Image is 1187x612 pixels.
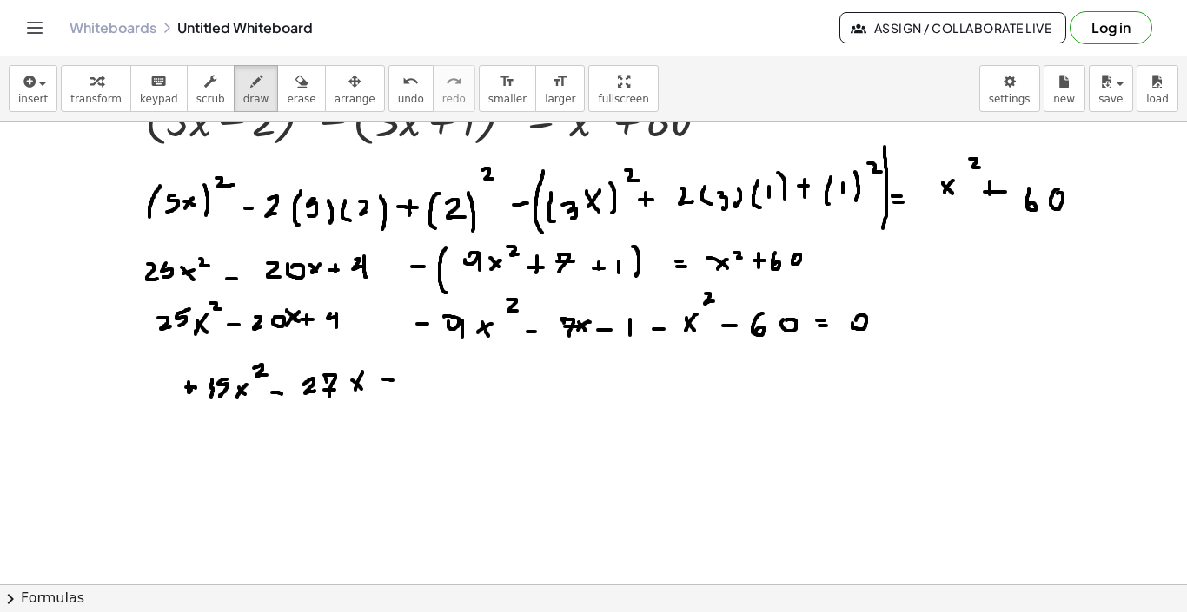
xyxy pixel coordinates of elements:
button: load [1137,65,1178,112]
span: insert [18,93,48,105]
span: save [1098,93,1123,105]
span: transform [70,93,122,105]
button: scrub [187,65,235,112]
button: undoundo [388,65,434,112]
button: redoredo [433,65,475,112]
span: settings [989,93,1031,105]
button: Log in [1070,11,1152,44]
span: keypad [140,93,178,105]
i: keyboard [150,71,167,92]
button: format_sizesmaller [479,65,536,112]
button: format_sizelarger [535,65,585,112]
i: undo [402,71,419,92]
button: Assign / Collaborate Live [839,12,1066,43]
a: Whiteboards [70,19,156,36]
button: settings [979,65,1040,112]
span: redo [442,93,466,105]
button: new [1044,65,1085,112]
button: draw [234,65,279,112]
span: fullscreen [598,93,648,105]
button: fullscreen [588,65,658,112]
span: draw [243,93,269,105]
span: smaller [488,93,527,105]
span: undo [398,93,424,105]
button: erase [277,65,325,112]
button: keyboardkeypad [130,65,188,112]
span: arrange [335,93,375,105]
i: format_size [552,71,568,92]
button: save [1089,65,1133,112]
button: Toggle navigation [21,14,49,42]
button: transform [61,65,131,112]
span: scrub [196,93,225,105]
span: Assign / Collaborate Live [854,20,1051,36]
i: redo [446,71,462,92]
span: load [1146,93,1169,105]
span: new [1053,93,1075,105]
i: format_size [499,71,515,92]
span: erase [287,93,315,105]
button: insert [9,65,57,112]
span: larger [545,93,575,105]
button: arrange [325,65,385,112]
